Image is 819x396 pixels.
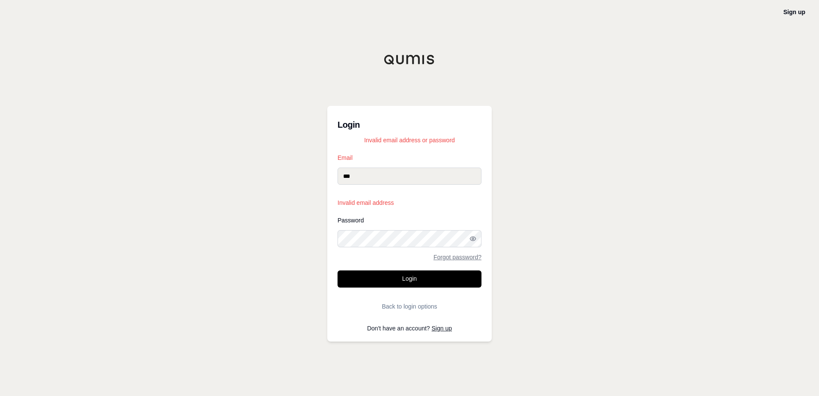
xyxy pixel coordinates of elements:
a: Forgot password? [433,254,481,260]
h3: Login [338,116,481,133]
label: Password [338,217,481,223]
button: Login [338,270,481,288]
p: Invalid email address [338,198,481,207]
p: Invalid email address or password [338,136,481,144]
img: Qumis [384,54,435,65]
button: Back to login options [338,298,481,315]
a: Sign up [432,325,452,332]
label: Email [338,155,481,161]
a: Sign up [783,9,805,15]
p: Don't have an account? [338,325,481,331]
